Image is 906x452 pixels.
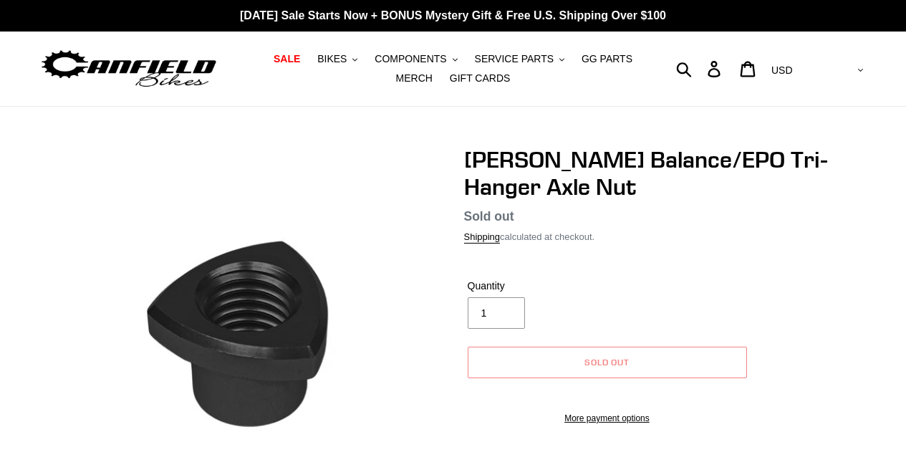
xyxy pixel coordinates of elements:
[317,53,347,65] span: BIKES
[396,72,433,85] span: MERCH
[375,53,446,65] span: COMPONENTS
[443,69,518,88] a: GIFT CARDS
[468,279,604,294] label: Quantity
[367,49,464,69] button: COMPONENTS
[464,146,844,201] h1: [PERSON_NAME] Balance/EPO Tri-Hanger Axle Nut
[475,53,554,65] span: SERVICE PARTS
[450,72,511,85] span: GIFT CARDS
[266,49,307,69] a: SALE
[582,53,632,65] span: GG PARTS
[468,412,747,425] a: More payment options
[274,53,300,65] span: SALE
[468,347,747,378] button: Sold out
[584,357,630,367] span: Sold out
[464,209,514,223] span: Sold out
[468,49,572,69] button: SERVICE PARTS
[310,49,365,69] button: BIKES
[389,69,440,88] a: MERCH
[39,47,218,92] img: Canfield Bikes
[574,49,640,69] a: GG PARTS
[464,230,844,244] div: calculated at checkout.
[464,231,501,244] a: Shipping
